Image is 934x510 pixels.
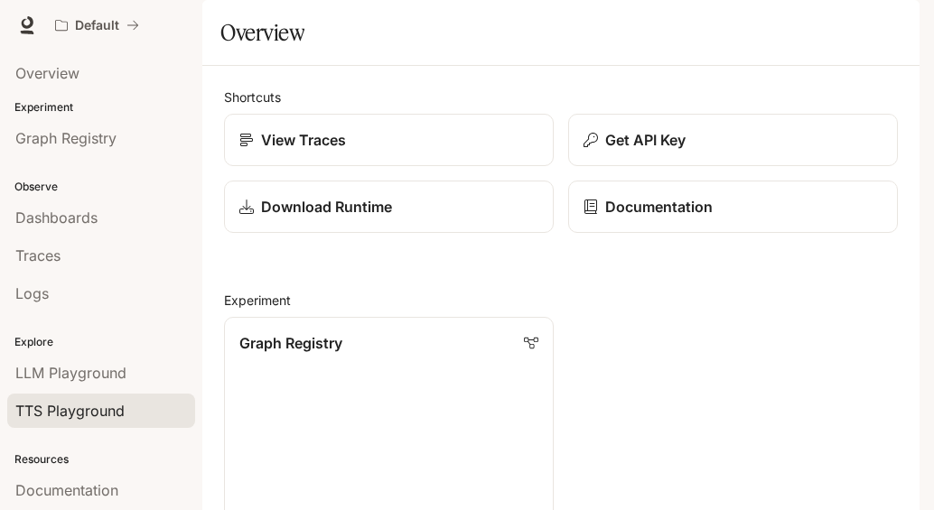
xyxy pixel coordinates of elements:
h2: Shortcuts [224,88,898,107]
p: Get API Key [605,129,686,151]
a: View Traces [224,114,554,166]
p: Graph Registry [239,332,342,354]
button: All workspaces [47,7,147,43]
p: Documentation [605,196,713,218]
a: Download Runtime [224,181,554,233]
h2: Experiment [224,291,898,310]
h1: Overview [220,14,304,51]
button: Get API Key [568,114,898,166]
p: Default [75,18,119,33]
p: View Traces [261,129,346,151]
p: Download Runtime [261,196,392,218]
a: Documentation [568,181,898,233]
